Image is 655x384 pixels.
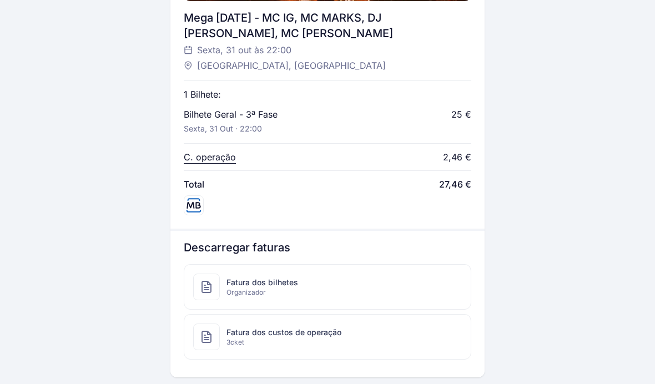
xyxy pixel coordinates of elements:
span: 27,46 € [439,178,471,191]
span: Organizador [226,288,298,297]
div: 2,46 € [443,150,471,164]
p: C. operação [184,150,236,164]
p: 1 Bilhete: [184,88,221,101]
span: 3cket [226,338,341,347]
span: Sexta, 31 out às 22:00 [197,43,291,57]
a: Fatura dos custos de operação3cket [184,314,471,360]
span: Fatura dos custos de operação [226,327,341,338]
p: Bilhete Geral - 3ª Fase [184,108,278,121]
span: [GEOGRAPHIC_DATA], [GEOGRAPHIC_DATA] [197,59,386,72]
a: Fatura dos bilhetesOrganizador [184,264,471,310]
div: Mega [DATE] - MC IG, MC MARKS, DJ [PERSON_NAME], MC [PERSON_NAME] [184,10,471,41]
h3: Descarregar faturas [184,240,471,255]
div: 25 € [451,108,471,121]
p: Sexta, 31 out · 22:00 [184,123,262,134]
span: Total [184,178,204,191]
span: Fatura dos bilhetes [226,277,298,288]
